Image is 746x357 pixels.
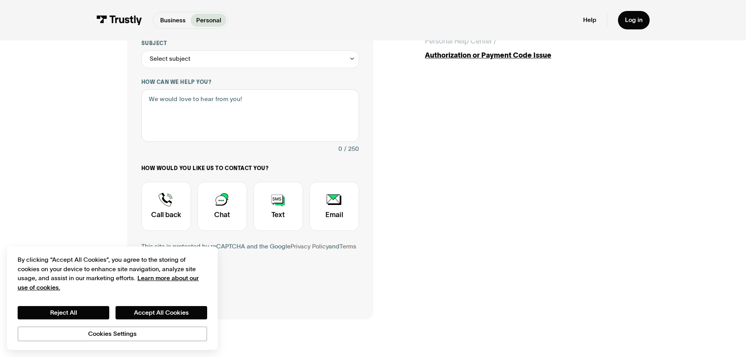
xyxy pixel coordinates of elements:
a: Privacy Policy [291,243,329,250]
img: Trustly Logo [96,15,142,25]
div: Personal Help Center / [425,36,496,47]
div: 0 [338,144,342,154]
button: Accept All Cookies [116,306,207,319]
div: Privacy [18,255,207,341]
div: Select subject [150,54,190,64]
label: How would you like us to contact you? [141,165,359,172]
button: Reject All [18,306,109,319]
label: Subject [141,40,359,47]
div: This site is protected by reCAPTCHA and the Google and apply. [141,241,359,263]
div: Authorization or Payment Code Issue [425,50,619,61]
a: Personal Help Center /Authorization or Payment Code Issue [425,36,619,61]
p: Personal [196,16,221,25]
div: / 250 [344,144,359,154]
a: Help [583,16,596,24]
div: Select subject [141,51,359,68]
p: Business [160,16,186,25]
a: Business [155,14,191,27]
label: How can we help you? [141,79,359,86]
div: Cookie banner [7,246,218,350]
div: By clicking “Accept All Cookies”, you agree to the storing of cookies on your device to enhance s... [18,255,207,292]
div: Log in [625,16,643,24]
button: Cookies Settings [18,326,207,341]
a: Personal [191,14,226,27]
a: Log in [618,11,650,29]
